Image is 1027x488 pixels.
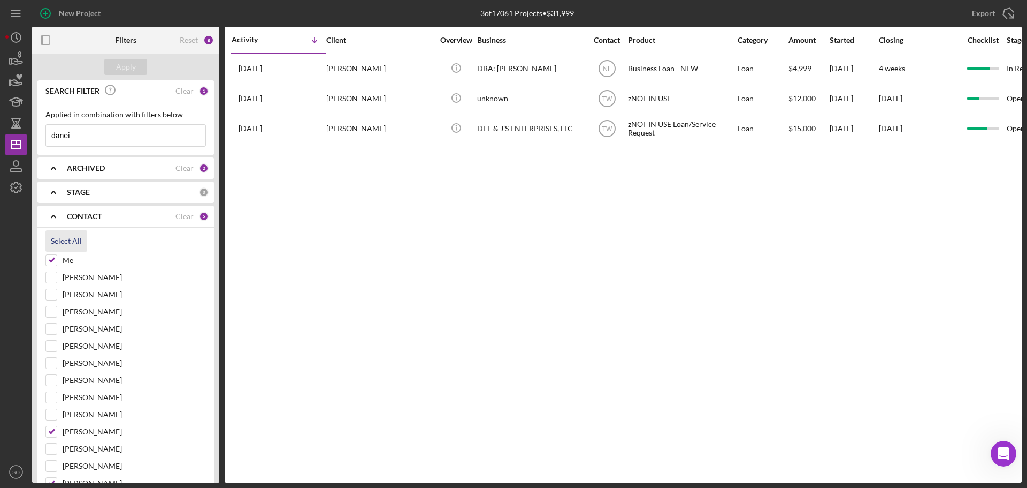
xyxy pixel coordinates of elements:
[991,441,1016,467] iframe: Intercom live chat
[788,36,829,44] div: Amount
[175,164,194,172] div: Clear
[180,36,198,44] div: Reset
[63,375,206,386] label: [PERSON_NAME]
[232,35,279,44] div: Activity
[972,3,995,24] div: Export
[175,212,194,221] div: Clear
[45,87,99,95] b: SEARCH FILTER
[326,36,433,44] div: Client
[199,163,209,173] div: 2
[480,9,574,18] div: 3 of 17061 Projects • $31,999
[436,36,476,44] div: Overview
[788,85,829,113] div: $12,000
[199,187,209,197] div: 0
[175,87,194,95] div: Clear
[830,55,878,83] div: [DATE]
[738,115,787,143] div: Loan
[961,3,1022,24] button: Export
[788,115,829,143] div: $15,000
[830,115,878,143] div: [DATE]
[63,255,206,266] label: Me
[738,85,787,113] div: Loan
[879,64,905,73] time: 4 weeks
[63,426,206,437] label: [PERSON_NAME]
[830,36,878,44] div: Started
[116,59,136,75] div: Apply
[477,85,584,113] div: unknown
[879,36,959,44] div: Closing
[199,212,209,221] div: 5
[738,55,787,83] div: Loan
[45,230,87,252] button: Select All
[12,469,20,475] text: SO
[51,230,82,252] div: Select All
[788,55,829,83] div: $4,999
[63,358,206,369] label: [PERSON_NAME]
[104,59,147,75] button: Apply
[628,85,735,113] div: zNOT IN USE
[115,36,136,44] b: Filters
[203,35,214,46] div: 8
[67,212,102,221] b: CONTACT
[45,110,206,119] div: Applied in combination with filters below
[63,289,206,300] label: [PERSON_NAME]
[5,461,27,483] button: SO
[477,36,584,44] div: Business
[63,324,206,334] label: [PERSON_NAME]
[67,188,90,197] b: STAGE
[63,444,206,454] label: [PERSON_NAME]
[199,86,209,96] div: 1
[628,36,735,44] div: Product
[628,55,735,83] div: Business Loan - NEW
[63,306,206,317] label: [PERSON_NAME]
[63,392,206,403] label: [PERSON_NAME]
[32,3,111,24] button: New Project
[326,115,433,143] div: [PERSON_NAME]
[63,409,206,420] label: [PERSON_NAME]
[830,85,878,113] div: [DATE]
[603,65,611,73] text: NL
[63,341,206,351] label: [PERSON_NAME]
[602,95,612,103] text: TW
[67,164,105,172] b: ARCHIVED
[602,125,612,133] text: TW
[628,115,735,143] div: zNOT IN USE Loan/Service Request
[239,64,262,73] time: 2025-08-05 19:30
[879,124,902,133] time: [DATE]
[63,461,206,471] label: [PERSON_NAME]
[879,94,902,103] time: [DATE]
[239,94,262,103] time: 2022-03-15 15:50
[587,36,627,44] div: Contact
[239,124,262,133] time: 2022-03-02 23:47
[738,36,787,44] div: Category
[59,3,101,24] div: New Project
[960,36,1006,44] div: Checklist
[326,55,433,83] div: [PERSON_NAME]
[326,85,433,113] div: [PERSON_NAME]
[477,55,584,83] div: DBA: [PERSON_NAME]
[477,115,584,143] div: DEE & J’S ENTERPRISES, LLC
[63,272,206,283] label: [PERSON_NAME]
